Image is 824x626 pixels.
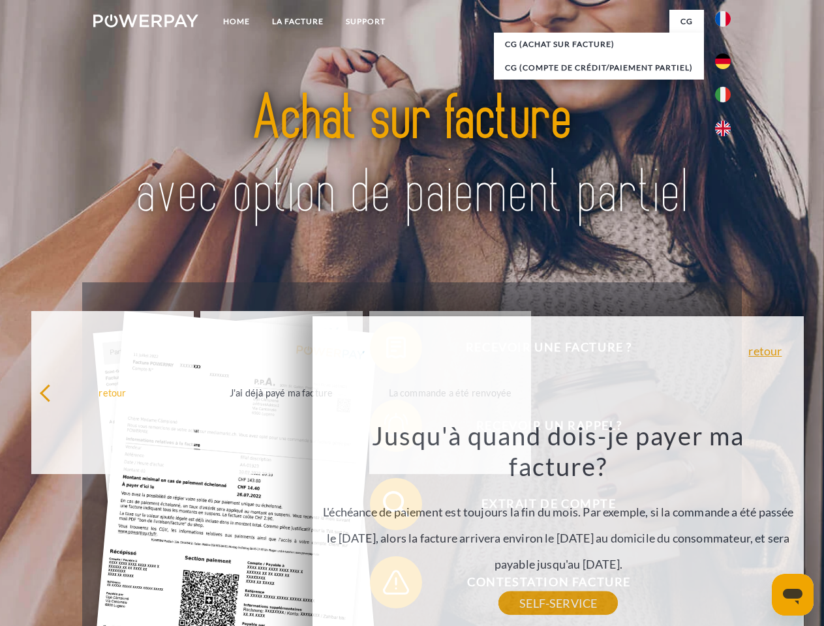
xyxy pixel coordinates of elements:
[208,383,355,401] div: J'ai déjà payé ma facture
[125,63,699,250] img: title-powerpay_fr.svg
[320,420,797,603] div: L'échéance de paiement est toujours la fin du mois. Par exemple, si la commande a été passée le [...
[772,574,814,616] iframe: Bouton de lancement de la fenêtre de messagerie
[669,10,704,33] a: CG
[715,121,731,136] img: en
[320,420,797,483] h3: Jusqu'à quand dois-je payer ma facture?
[39,383,186,401] div: retour
[212,10,261,33] a: Home
[494,33,704,56] a: CG (achat sur facture)
[498,591,618,615] a: SELF-SERVICE
[261,10,335,33] a: LA FACTURE
[93,14,198,27] img: logo-powerpay-white.svg
[335,10,397,33] a: Support
[494,56,704,80] a: CG (Compte de crédit/paiement partiel)
[748,345,782,357] a: retour
[715,11,731,27] img: fr
[715,53,731,69] img: de
[715,87,731,102] img: it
